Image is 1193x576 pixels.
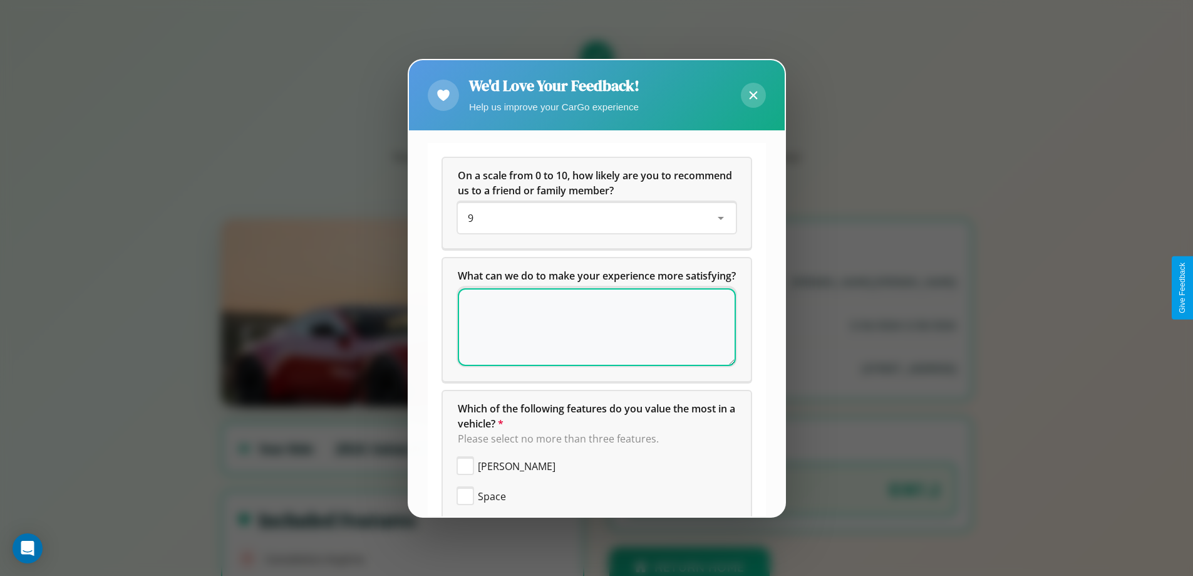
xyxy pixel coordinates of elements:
[478,459,555,474] span: [PERSON_NAME]
[458,432,659,446] span: Please select no more than three features.
[478,489,506,504] span: Space
[458,168,736,198] h5: On a scale from 0 to 10, how likely are you to recommend us to a friend or family member?
[469,75,639,96] h2: We'd Love Your Feedback!
[458,169,735,197] span: On a scale from 0 to 10, how likely are you to recommend us to a friend or family member?
[458,269,736,283] span: What can we do to make your experience more satisfying?
[469,98,639,115] p: Help us improve your CarGo experience
[458,203,736,233] div: On a scale from 0 to 10, how likely are you to recommend us to a friend or family member?
[458,402,738,431] span: Which of the following features do you value the most in a vehicle?
[1178,263,1187,313] div: Give Feedback
[468,211,473,225] span: 9
[13,533,43,563] div: Open Intercom Messenger
[443,158,751,248] div: On a scale from 0 to 10, how likely are you to recommend us to a friend or family member?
